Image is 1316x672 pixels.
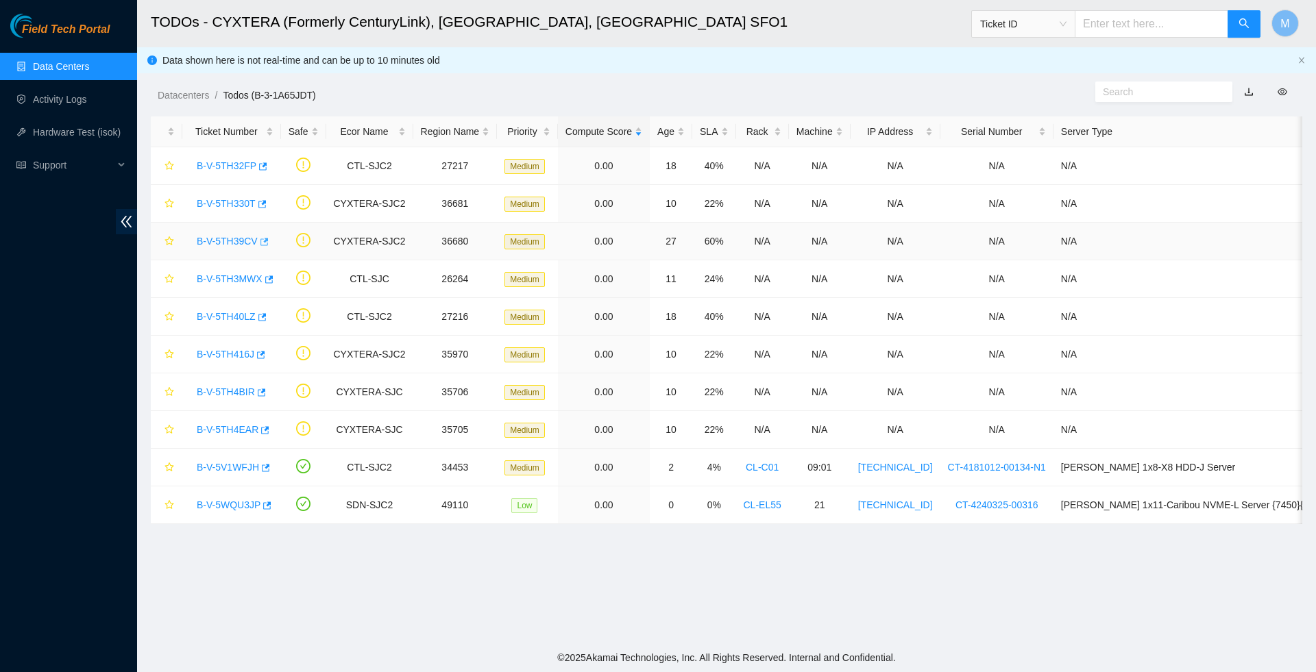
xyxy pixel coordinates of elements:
[1297,56,1306,64] span: close
[296,271,310,285] span: exclamation-circle
[650,449,692,486] td: 2
[296,459,310,473] span: check-circle
[10,14,69,38] img: Akamai Technologies
[326,449,413,486] td: CTL-SJC2
[789,223,851,260] td: N/A
[692,449,735,486] td: 4%
[164,236,174,247] span: star
[736,260,789,298] td: N/A
[197,273,263,284] a: B-V-5TH3MWX
[650,486,692,524] td: 0
[326,185,413,223] td: CYXTERA-SJC2
[504,272,545,287] span: Medium
[296,158,310,172] span: exclamation-circle
[940,336,1053,373] td: N/A
[413,411,498,449] td: 35705
[504,460,545,475] span: Medium
[736,373,789,411] td: N/A
[326,260,413,298] td: CTL-SJC
[851,373,940,411] td: N/A
[650,298,692,336] td: 18
[692,336,735,373] td: 22%
[158,192,175,214] button: star
[940,260,1053,298] td: N/A
[692,411,735,449] td: 22%
[650,411,692,449] td: 10
[940,411,1053,449] td: N/A
[296,308,310,323] span: exclamation-circle
[10,25,110,42] a: Akamai TechnologiesField Tech Portal
[1278,87,1287,97] span: eye
[650,336,692,373] td: 10
[413,298,498,336] td: 27216
[223,90,315,101] a: Todos (B-3-1A65JDT)
[215,90,217,101] span: /
[940,373,1053,411] td: N/A
[413,185,498,223] td: 36681
[137,643,1316,672] footer: © 2025 Akamai Technologies, Inc. All Rights Reserved. Internal and Confidential.
[33,94,87,105] a: Activity Logs
[413,223,498,260] td: 36680
[692,223,735,260] td: 60%
[504,197,545,212] span: Medium
[197,424,258,435] a: B-V-5TH4EAR
[692,298,735,336] td: 40%
[197,349,254,360] a: B-V-5TH416J
[558,223,650,260] td: 0.00
[558,260,650,298] td: 0.00
[197,386,255,397] a: B-V-5TH4BIR
[692,147,735,185] td: 40%
[650,185,692,223] td: 10
[744,499,781,510] a: CL-EL55
[789,449,851,486] td: 09:01
[558,411,650,449] td: 0.00
[789,147,851,185] td: N/A
[851,336,940,373] td: N/A
[650,260,692,298] td: 11
[33,151,114,179] span: Support
[504,423,545,438] span: Medium
[558,298,650,336] td: 0.00
[1234,81,1264,103] button: download
[940,223,1053,260] td: N/A
[736,298,789,336] td: N/A
[980,14,1067,34] span: Ticket ID
[692,185,735,223] td: 22%
[736,185,789,223] td: N/A
[504,347,545,362] span: Medium
[22,23,110,36] span: Field Tech Portal
[413,147,498,185] td: 27217
[558,336,650,373] td: 0.00
[558,147,650,185] td: 0.00
[1075,10,1228,38] input: Enter text here...
[296,497,310,511] span: check-circle
[164,387,174,398] span: star
[504,159,545,174] span: Medium
[558,185,650,223] td: 0.00
[164,312,174,323] span: star
[158,155,175,177] button: star
[1103,84,1214,99] input: Search
[1239,18,1250,31] span: search
[197,160,256,171] a: B-V-5TH32FP
[296,346,310,360] span: exclamation-circle
[158,381,175,403] button: star
[164,425,174,436] span: star
[789,185,851,223] td: N/A
[558,449,650,486] td: 0.00
[692,373,735,411] td: 22%
[940,298,1053,336] td: N/A
[158,494,175,516] button: star
[413,486,498,524] td: 49110
[789,373,851,411] td: N/A
[164,274,174,285] span: star
[16,160,26,170] span: read
[504,385,545,400] span: Medium
[164,161,174,172] span: star
[164,500,174,511] span: star
[851,411,940,449] td: N/A
[955,499,1038,510] a: CT-4240325-00316
[746,462,779,473] a: CL-C01
[197,311,256,322] a: B-V-5TH40LZ
[326,486,413,524] td: SDN-SJC2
